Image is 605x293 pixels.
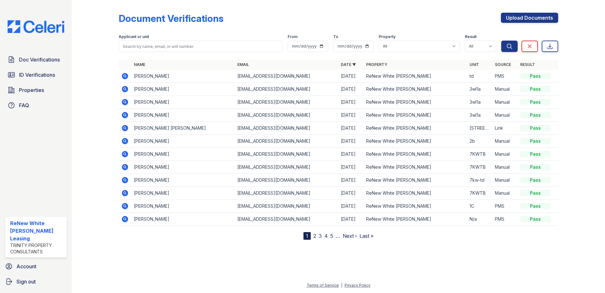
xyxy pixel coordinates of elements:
[235,148,338,161] td: [EMAIL_ADDRESS][DOMAIN_NAME]
[338,70,364,83] td: [DATE]
[379,34,396,39] label: Property
[364,213,467,226] td: ReNew White [PERSON_NAME]
[520,112,551,118] div: Pass
[359,233,373,239] a: Last »
[338,148,364,161] td: [DATE]
[313,233,316,239] a: 2
[3,275,69,288] a: Sign out
[131,148,235,161] td: [PERSON_NAME]
[467,174,492,187] td: 7kw-td
[470,62,479,67] a: Unit
[364,161,467,174] td: ReNew White [PERSON_NAME]
[492,83,518,96] td: Manual
[235,83,338,96] td: [EMAIL_ADDRESS][DOMAIN_NAME]
[520,62,535,67] a: Result
[288,34,297,39] label: From
[131,96,235,109] td: [PERSON_NAME]
[235,109,338,122] td: [EMAIL_ADDRESS][DOMAIN_NAME]
[330,233,333,239] a: 5
[520,203,551,209] div: Pass
[343,233,357,239] a: Next ›
[131,213,235,226] td: [PERSON_NAME]
[364,174,467,187] td: ReNew White [PERSON_NAME]
[520,216,551,222] div: Pass
[131,109,235,122] td: [PERSON_NAME]
[19,56,60,63] span: Doc Verifications
[467,135,492,148] td: 2b
[364,187,467,200] td: ReNew White [PERSON_NAME]
[520,86,551,92] div: Pass
[520,177,551,183] div: Pass
[16,278,36,285] span: Sign out
[119,41,283,52] input: Search by name, email, or unit number
[520,99,551,105] div: Pass
[492,148,518,161] td: Manual
[492,174,518,187] td: Manual
[5,84,67,96] a: Properties
[5,99,67,112] a: FAQ
[338,96,364,109] td: [DATE]
[467,96,492,109] td: 3wl1a
[134,62,145,67] a: Name
[235,135,338,148] td: [EMAIL_ADDRESS][DOMAIN_NAME]
[338,109,364,122] td: [DATE]
[338,135,364,148] td: [DATE]
[495,62,511,67] a: Source
[520,73,551,79] div: Pass
[3,20,69,33] img: CE_Logo_Blue-a8612792a0a2168367f1c8372b55b34899dd931a85d93a1a3d3e32e68fde9ad4.png
[131,83,235,96] td: [PERSON_NAME]
[492,213,518,226] td: PMS
[131,187,235,200] td: [PERSON_NAME]
[520,151,551,157] div: Pass
[520,125,551,131] div: Pass
[333,34,338,39] label: To
[235,122,338,135] td: [EMAIL_ADDRESS][DOMAIN_NAME]
[338,174,364,187] td: [DATE]
[19,86,44,94] span: Properties
[338,161,364,174] td: [DATE]
[467,148,492,161] td: 7KWTB
[341,62,356,67] a: Date ▼
[492,122,518,135] td: Link
[338,122,364,135] td: [DATE]
[345,283,371,288] a: Privacy Policy
[19,101,29,109] span: FAQ
[492,187,518,200] td: Manual
[467,161,492,174] td: 7KWTB
[5,53,67,66] a: Doc Verifications
[338,187,364,200] td: [DATE]
[336,232,340,240] span: …
[303,232,311,240] div: 1
[492,109,518,122] td: Manual
[319,233,322,239] a: 3
[131,174,235,187] td: [PERSON_NAME]
[10,242,64,255] div: Trinity Property Consultants
[467,122,492,135] td: [STREET_ADDRESS]
[467,200,492,213] td: 1C
[520,164,551,170] div: Pass
[492,135,518,148] td: Manual
[492,161,518,174] td: Manual
[5,68,67,81] a: ID Verifications
[235,174,338,187] td: [EMAIL_ADDRESS][DOMAIN_NAME]
[235,187,338,200] td: [EMAIL_ADDRESS][DOMAIN_NAME]
[364,122,467,135] td: ReNew White [PERSON_NAME]
[520,190,551,196] div: Pass
[467,83,492,96] td: 3wl1a
[364,83,467,96] td: ReNew White [PERSON_NAME]
[364,200,467,213] td: ReNew White [PERSON_NAME]
[16,263,36,270] span: Account
[338,83,364,96] td: [DATE]
[237,62,249,67] a: Email
[3,260,69,273] a: Account
[492,200,518,213] td: PMS
[119,13,223,24] div: Document Verifications
[307,283,339,288] a: Terms of Service
[119,34,149,39] label: Applicant or unit
[338,213,364,226] td: [DATE]
[492,70,518,83] td: PMS
[501,13,558,23] a: Upload Documents
[467,187,492,200] td: 7KWTB
[10,219,64,242] div: ReNew White [PERSON_NAME] Leasing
